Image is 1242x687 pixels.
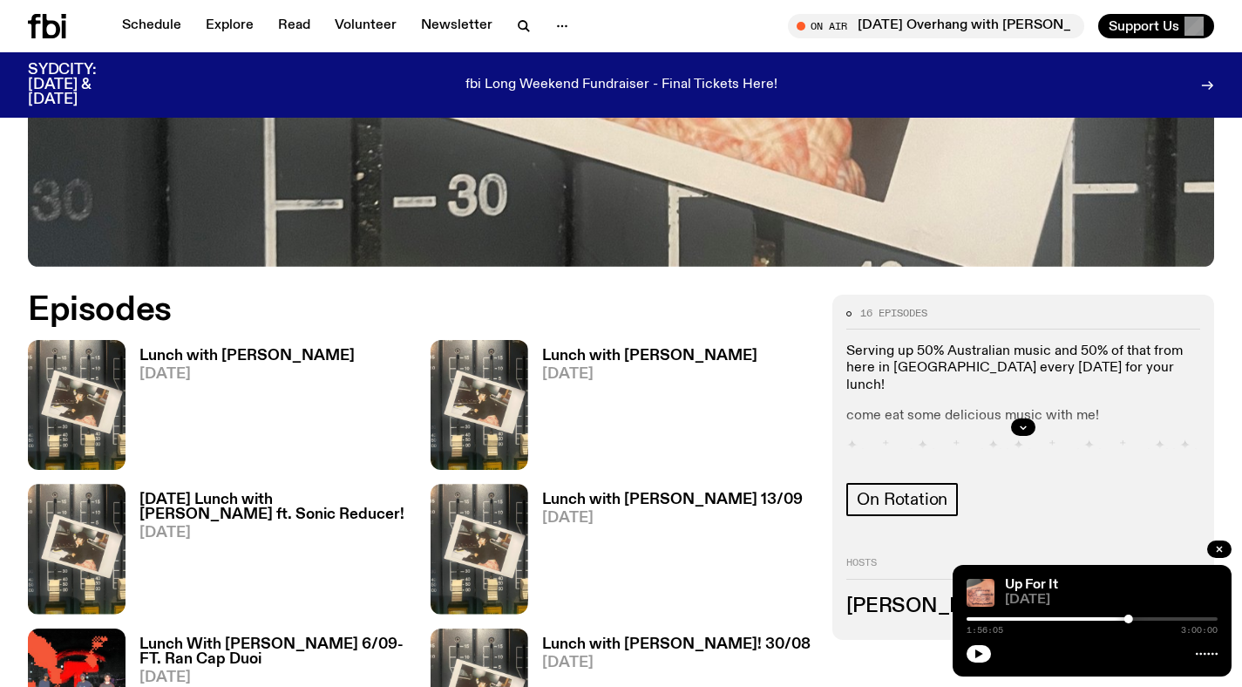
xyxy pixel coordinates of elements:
[1109,18,1179,34] span: Support Us
[28,63,139,107] h3: SYDCITY: [DATE] & [DATE]
[846,597,1200,616] h3: [PERSON_NAME]
[846,558,1200,579] h2: Hosts
[324,14,407,38] a: Volunteer
[528,349,757,470] a: Lunch with [PERSON_NAME][DATE]
[28,484,126,614] img: A polaroid of Ella Avni in the studio on top of the mixer which is also located in the studio.
[195,14,264,38] a: Explore
[528,493,803,614] a: Lunch with [PERSON_NAME] 13/09[DATE]
[542,656,811,670] span: [DATE]
[846,483,958,516] a: On Rotation
[139,349,355,364] h3: Lunch with [PERSON_NAME]
[431,484,528,614] img: A polaroid of Ella Avni in the studio on top of the mixer which is also located in the studio.
[542,349,757,364] h3: Lunch with [PERSON_NAME]
[860,309,927,318] span: 16 episodes
[542,493,803,507] h3: Lunch with [PERSON_NAME] 13/09
[967,626,1003,635] span: 1:56:05
[788,14,1084,38] button: On Air[DATE] Overhang with [PERSON_NAME]
[1098,14,1214,38] button: Support Us
[1005,578,1058,592] a: Up For It
[1005,594,1218,607] span: [DATE]
[1181,626,1218,635] span: 3:00:00
[857,490,947,509] span: On Rotation
[268,14,321,38] a: Read
[139,367,355,382] span: [DATE]
[846,343,1200,394] p: Serving up 50% Australian music and 50% of that from here in [GEOGRAPHIC_DATA] every [DATE] for y...
[28,295,811,326] h2: Episodes
[112,14,192,38] a: Schedule
[126,493,410,614] a: [DATE] Lunch with [PERSON_NAME] ft. Sonic Reducer![DATE]
[28,340,126,470] img: A polaroid of Ella Avni in the studio on top of the mixer which is also located in the studio.
[431,340,528,470] img: A polaroid of Ella Avni in the studio on top of the mixer which is also located in the studio.
[542,511,803,526] span: [DATE]
[139,526,410,541] span: [DATE]
[126,349,355,470] a: Lunch with [PERSON_NAME][DATE]
[542,637,811,652] h3: Lunch with [PERSON_NAME]! 30/08
[465,78,777,93] p: fbi Long Weekend Fundraiser - Final Tickets Here!
[139,637,410,667] h3: Lunch With [PERSON_NAME] 6/09- FT. Ran Cap Duoi
[139,670,410,685] span: [DATE]
[139,493,410,522] h3: [DATE] Lunch with [PERSON_NAME] ft. Sonic Reducer!
[542,367,757,382] span: [DATE]
[411,14,503,38] a: Newsletter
